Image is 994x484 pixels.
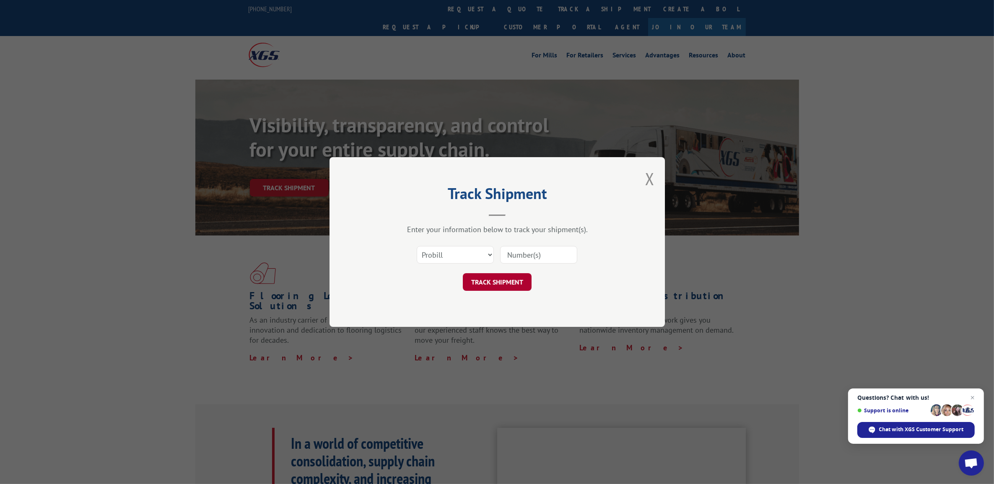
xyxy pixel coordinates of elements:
[879,426,964,433] span: Chat with XGS Customer Support
[857,394,975,401] span: Questions? Chat with us!
[645,168,654,190] button: Close modal
[371,188,623,204] h2: Track Shipment
[500,246,577,264] input: Number(s)
[857,407,928,414] span: Support is online
[463,273,532,291] button: TRACK SHIPMENT
[968,393,978,403] span: Close chat
[857,422,975,438] div: Chat with XGS Customer Support
[371,225,623,234] div: Enter your information below to track your shipment(s).
[959,450,984,476] div: Open chat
